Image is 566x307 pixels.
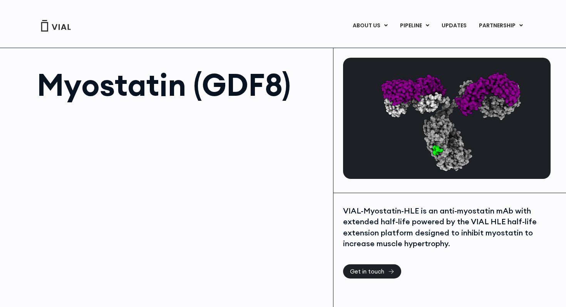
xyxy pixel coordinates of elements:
[343,205,549,249] div: VIAL-Myostatin-HLE is an anti-myostatin mAb with extended half-life powered by the VIAL HLE half-...
[473,19,529,32] a: PARTNERSHIPMenu Toggle
[435,19,472,32] a: UPDATES
[37,69,325,100] h1: Myostatin (GDF8)
[350,269,384,274] span: Get in touch
[347,19,394,32] a: ABOUT USMenu Toggle
[40,20,71,32] img: Vial Logo
[343,264,401,279] a: Get in touch
[394,19,435,32] a: PIPELINEMenu Toggle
